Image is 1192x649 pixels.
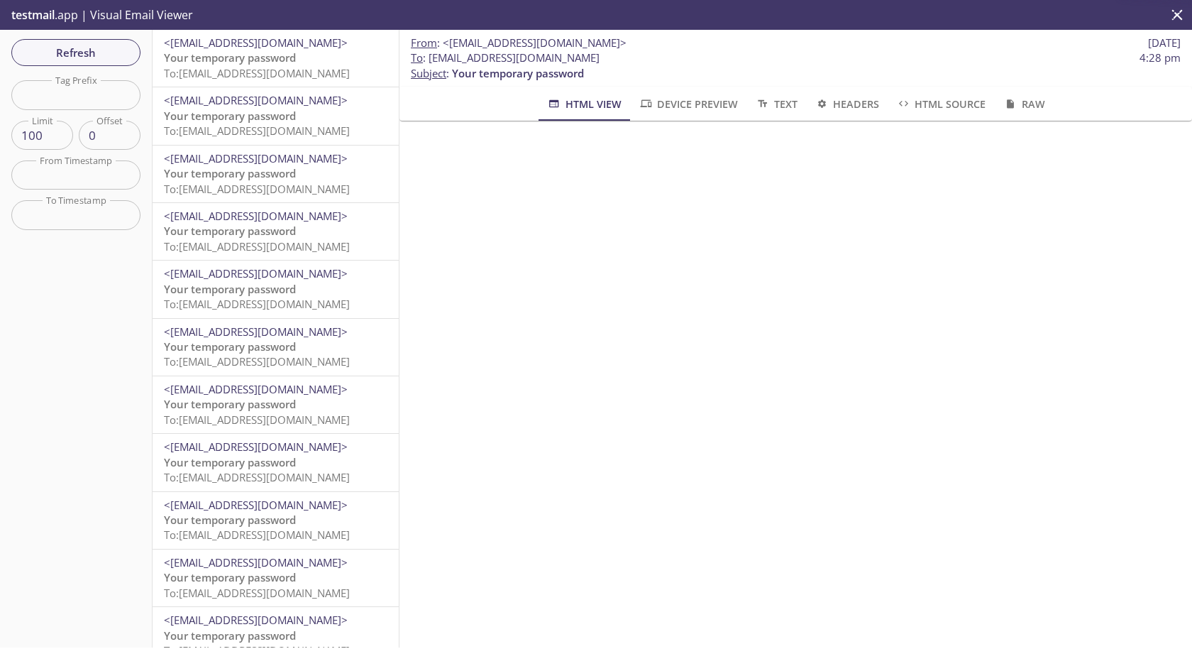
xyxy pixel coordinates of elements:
div: <[EMAIL_ADDRESS][DOMAIN_NAME]>Your temporary passwordTo:[EMAIL_ADDRESS][DOMAIN_NAME] [153,87,399,144]
span: Your temporary password [164,166,296,180]
p: : [411,50,1181,81]
span: <[EMAIL_ADDRESS][DOMAIN_NAME]> [164,382,348,396]
span: To: [EMAIL_ADDRESS][DOMAIN_NAME] [164,470,350,484]
span: From [411,36,437,50]
div: <[EMAIL_ADDRESS][DOMAIN_NAME]>Your temporary passwordTo:[EMAIL_ADDRESS][DOMAIN_NAME] [153,492,399,549]
span: Subject [411,66,446,80]
span: To: [EMAIL_ADDRESS][DOMAIN_NAME] [164,124,350,138]
div: <[EMAIL_ADDRESS][DOMAIN_NAME]>Your temporary passwordTo:[EMAIL_ADDRESS][DOMAIN_NAME] [153,146,399,202]
div: <[EMAIL_ADDRESS][DOMAIN_NAME]>Your temporary passwordTo:[EMAIL_ADDRESS][DOMAIN_NAME] [153,261,399,317]
span: Your temporary password [164,513,296,527]
span: To: [EMAIL_ADDRESS][DOMAIN_NAME] [164,297,350,311]
span: Refresh [23,43,129,62]
span: Raw [1003,95,1044,113]
span: To: [EMAIL_ADDRESS][DOMAIN_NAME] [164,66,350,80]
span: To: [EMAIL_ADDRESS][DOMAIN_NAME] [164,413,350,427]
span: testmail [11,7,55,23]
span: HTML View [546,95,621,113]
span: Your temporary password [164,570,296,584]
span: <[EMAIL_ADDRESS][DOMAIN_NAME]> [164,555,348,569]
div: <[EMAIL_ADDRESS][DOMAIN_NAME]>Your temporary passwordTo:[EMAIL_ADDRESS][DOMAIN_NAME] [153,434,399,491]
span: Your temporary password [164,109,296,123]
span: Your temporary password [164,339,296,354]
span: HTML Source [896,95,986,113]
div: <[EMAIL_ADDRESS][DOMAIN_NAME]>Your temporary passwordTo:[EMAIL_ADDRESS][DOMAIN_NAME] [153,319,399,376]
div: <[EMAIL_ADDRESS][DOMAIN_NAME]>Your temporary passwordTo:[EMAIL_ADDRESS][DOMAIN_NAME] [153,203,399,260]
span: : [411,36,627,50]
span: <[EMAIL_ADDRESS][DOMAIN_NAME]> [164,324,348,339]
div: <[EMAIL_ADDRESS][DOMAIN_NAME]>Your temporary passwordTo:[EMAIL_ADDRESS][DOMAIN_NAME] [153,30,399,87]
span: Your temporary password [164,628,296,643]
span: : [EMAIL_ADDRESS][DOMAIN_NAME] [411,50,600,65]
span: <[EMAIL_ADDRESS][DOMAIN_NAME]> [164,209,348,223]
span: <[EMAIL_ADDRESS][DOMAIN_NAME]> [164,36,348,50]
span: Your temporary password [452,66,584,80]
span: Your temporary password [164,455,296,469]
span: <[EMAIL_ADDRESS][DOMAIN_NAME]> [164,613,348,627]
span: Device Preview [639,95,738,113]
span: <[EMAIL_ADDRESS][DOMAIN_NAME]> [164,266,348,280]
span: To [411,50,423,65]
span: <[EMAIL_ADDRESS][DOMAIN_NAME]> [164,93,348,107]
span: Your temporary password [164,397,296,411]
span: 4:28 pm [1139,50,1181,65]
span: To: [EMAIL_ADDRESS][DOMAIN_NAME] [164,528,350,542]
span: Headers [815,95,879,113]
span: Your temporary password [164,224,296,238]
span: <[EMAIL_ADDRESS][DOMAIN_NAME]> [164,151,348,165]
span: To: [EMAIL_ADDRESS][DOMAIN_NAME] [164,354,350,369]
div: <[EMAIL_ADDRESS][DOMAIN_NAME]>Your temporary passwordTo:[EMAIL_ADDRESS][DOMAIN_NAME] [153,376,399,433]
span: [DATE] [1148,36,1181,50]
span: Your temporary password [164,50,296,65]
span: <[EMAIL_ADDRESS][DOMAIN_NAME]> [443,36,627,50]
div: <[EMAIL_ADDRESS][DOMAIN_NAME]>Your temporary passwordTo:[EMAIL_ADDRESS][DOMAIN_NAME] [153,550,399,606]
button: Refresh [11,39,140,66]
span: <[EMAIL_ADDRESS][DOMAIN_NAME]> [164,498,348,512]
span: To: [EMAIL_ADDRESS][DOMAIN_NAME] [164,586,350,600]
span: Your temporary password [164,282,296,296]
span: Text [755,95,797,113]
span: To: [EMAIL_ADDRESS][DOMAIN_NAME] [164,182,350,196]
span: To: [EMAIL_ADDRESS][DOMAIN_NAME] [164,239,350,253]
span: <[EMAIL_ADDRESS][DOMAIN_NAME]> [164,440,348,454]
